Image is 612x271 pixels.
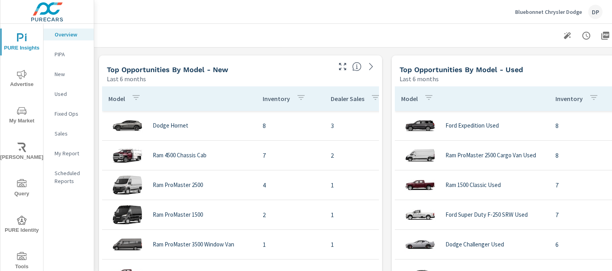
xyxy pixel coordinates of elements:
img: glamour [112,143,143,167]
span: [PERSON_NAME] [3,143,41,162]
p: Ram 1500 Classic Used [445,181,501,189]
p: Overview [55,31,87,38]
div: Fixed Ops [44,108,94,120]
span: PURE Insights [3,33,41,53]
div: DP [588,5,603,19]
p: Inventory [555,95,583,103]
img: glamour [112,114,143,137]
div: My Report [44,147,94,159]
p: Fixed Ops [55,110,87,118]
p: New [55,70,87,78]
p: Last 6 months [400,74,439,84]
span: Query [3,179,41,198]
div: New [44,68,94,80]
div: Sales [44,128,94,139]
p: Last 6 months [107,74,146,84]
img: glamour [112,173,143,197]
p: Ford Super Duty F-250 SRW Used [445,211,528,218]
p: 1 [331,210,396,219]
p: Ram ProMaster 2500 Cargo Van Used [445,152,536,159]
p: Dodge Hornet [153,122,188,129]
p: 1 [331,180,396,190]
p: 3 [331,121,396,130]
p: Model [108,95,125,103]
p: 7 [263,151,318,160]
p: 6 [555,240,611,249]
div: Overview [44,29,94,40]
a: See more details in report [365,60,377,73]
img: glamour [404,233,436,256]
p: Ram ProMaster 3500 Window Van [153,241,234,248]
img: glamour [404,203,436,227]
img: glamour [404,173,436,197]
p: Used [55,90,87,98]
p: 8 [263,121,318,130]
p: Model [401,95,418,103]
p: Ford Expedition Used [445,122,499,129]
p: Scheduled Reports [55,169,87,185]
img: glamour [112,233,143,256]
div: Scheduled Reports [44,167,94,187]
p: Bluebonnet Chrysler Dodge [515,8,582,15]
span: Find the biggest opportunities within your model lineup by seeing how each model is selling in yo... [352,62,362,71]
p: 8 [555,121,611,130]
div: PIPA [44,48,94,60]
button: Generate Summary [559,28,575,44]
span: PURE Identity [3,216,41,235]
img: glamour [404,114,436,137]
h5: Top Opportunities by Model - Used [400,65,523,74]
p: Inventory [263,95,290,103]
p: 1 [331,240,396,249]
h5: Top Opportunities by Model - New [107,65,228,74]
span: My Market [3,106,41,126]
p: 1 [263,240,318,249]
p: 2 [331,151,396,160]
p: 7 [555,180,611,190]
p: 4 [263,180,318,190]
p: 7 [555,210,611,219]
div: Used [44,88,94,100]
span: Advertise [3,70,41,89]
p: Dodge Challenger Used [445,241,504,248]
p: My Report [55,149,87,157]
p: 8 [555,151,611,160]
p: Sales [55,130,87,137]
img: glamour [112,203,143,227]
p: Ram 4500 Chassis Cab [153,152,207,159]
img: glamour [404,143,436,167]
p: 2 [263,210,318,219]
p: Dealer Sales [331,95,364,103]
p: Ram ProMaster 2500 [153,181,203,189]
p: Ram ProMaster 1500 [153,211,203,218]
p: PIPA [55,50,87,58]
button: Make Fullscreen [336,60,349,73]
